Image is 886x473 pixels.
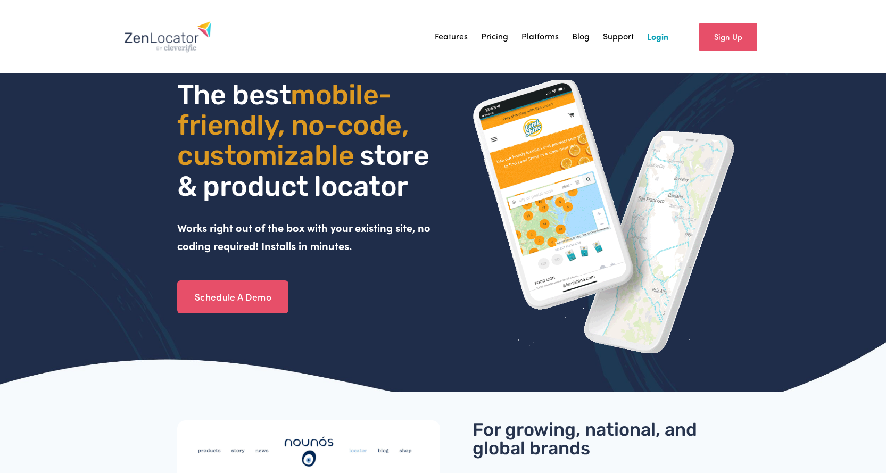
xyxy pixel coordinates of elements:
[481,29,508,45] a: Pricing
[521,29,559,45] a: Platforms
[177,280,288,313] a: Schedule A Demo
[177,78,415,172] span: mobile- friendly, no-code, customizable
[647,29,668,45] a: Login
[435,29,468,45] a: Features
[177,78,291,111] span: The best
[473,419,701,460] span: For growing, national, and global brands
[177,220,433,253] strong: Works right out of the box with your existing site, no coding required! Installs in minutes.
[124,21,212,53] img: Zenlocator
[603,29,634,45] a: Support
[177,139,435,202] span: store & product locator
[572,29,590,45] a: Blog
[473,80,735,353] img: ZenLocator phone mockup gif
[699,23,757,51] a: Sign Up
